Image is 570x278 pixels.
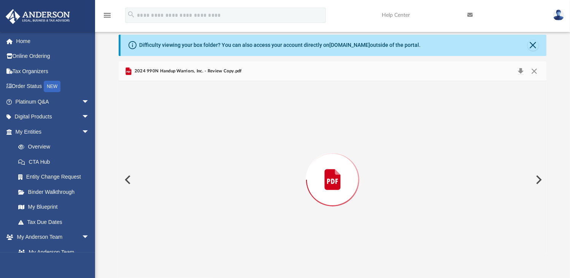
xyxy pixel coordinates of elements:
[329,42,370,48] a: [DOMAIN_NAME]
[514,66,528,77] button: Download
[530,169,546,190] button: Next File
[82,109,97,125] span: arrow_drop_down
[527,66,541,77] button: Close
[103,14,112,20] a: menu
[103,11,112,20] i: menu
[11,169,101,185] a: Entity Change Request
[5,64,101,79] a: Tax Organizers
[11,154,101,169] a: CTA Hub
[5,79,101,94] a: Order StatusNEW
[11,200,97,215] a: My Blueprint
[5,94,101,109] a: Platinum Q&Aarrow_drop_down
[82,124,97,140] span: arrow_drop_down
[11,214,101,230] a: Tax Due Dates
[5,230,97,245] a: My Anderson Teamarrow_drop_down
[11,244,93,260] a: My Anderson Team
[82,230,97,245] span: arrow_drop_down
[528,40,538,51] button: Close
[11,139,101,155] a: Overview
[5,124,101,139] a: My Entitiesarrow_drop_down
[553,10,564,21] img: User Pic
[5,109,101,125] a: Digital Productsarrow_drop_down
[5,49,101,64] a: Online Ordering
[133,68,242,75] span: 2024 990N Handup Warriors, Inc. - Review Copy.pdf
[3,9,72,24] img: Anderson Advisors Platinum Portal
[82,94,97,110] span: arrow_drop_down
[139,41,421,49] div: Difficulty viewing your box folder? You can also access your account directly on outside of the p...
[5,34,101,49] a: Home
[119,61,546,278] div: Preview
[127,10,135,19] i: search
[11,184,101,200] a: Binder Walkthrough
[44,81,60,92] div: NEW
[119,169,135,190] button: Previous File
